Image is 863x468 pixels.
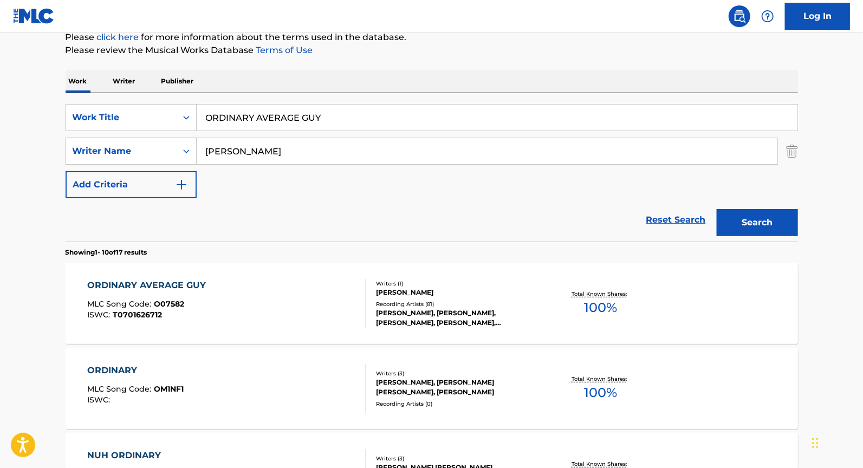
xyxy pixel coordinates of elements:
[154,384,184,394] span: OM1NF1
[110,70,139,93] p: Writer
[87,449,186,462] div: NUH ORDINARY
[13,8,55,24] img: MLC Logo
[66,44,798,57] p: Please review the Musical Works Database
[729,5,750,27] a: Public Search
[154,299,184,309] span: O07582
[73,111,170,124] div: Work Title
[66,248,147,257] p: Showing 1 - 10 of 17 results
[87,279,211,292] div: ORDINARY AVERAGE GUY
[376,308,540,328] div: [PERSON_NAME], [PERSON_NAME], [PERSON_NAME], [PERSON_NAME], [PERSON_NAME]
[66,31,798,44] p: Please for more information about the terms used in the database.
[87,395,113,405] span: ISWC :
[87,310,113,320] span: ISWC :
[572,460,630,468] p: Total Known Shares:
[66,171,197,198] button: Add Criteria
[785,3,850,30] a: Log In
[733,10,746,23] img: search
[158,70,197,93] p: Publisher
[786,138,798,165] img: Delete Criterion
[572,290,630,298] p: Total Known Shares:
[717,209,798,236] button: Search
[66,104,798,242] form: Search Form
[376,279,540,288] div: Writers ( 1 )
[376,378,540,397] div: [PERSON_NAME], [PERSON_NAME] [PERSON_NAME], [PERSON_NAME]
[175,178,188,191] img: 9d2ae6d4665cec9f34b9.svg
[73,145,170,158] div: Writer Name
[376,300,540,308] div: Recording Artists ( 81 )
[376,400,540,408] div: Recording Artists ( 0 )
[376,454,540,463] div: Writers ( 3 )
[87,299,154,309] span: MLC Song Code :
[809,416,863,468] iframe: Chat Widget
[812,427,819,459] div: Drag
[572,375,630,383] p: Total Known Shares:
[584,383,617,402] span: 100 %
[66,70,90,93] p: Work
[113,310,162,320] span: T0701626712
[376,369,540,378] div: Writers ( 3 )
[376,288,540,297] div: [PERSON_NAME]
[97,32,139,42] a: click here
[757,5,778,27] div: Help
[761,10,774,23] img: help
[87,384,154,394] span: MLC Song Code :
[66,348,798,429] a: ORDINARYMLC Song Code:OM1NF1ISWC:Writers (3)[PERSON_NAME], [PERSON_NAME] [PERSON_NAME], [PERSON_N...
[641,208,711,232] a: Reset Search
[254,45,313,55] a: Terms of Use
[87,364,184,377] div: ORDINARY
[584,298,617,317] span: 100 %
[66,263,798,344] a: ORDINARY AVERAGE GUYMLC Song Code:O07582ISWC:T0701626712Writers (1)[PERSON_NAME]Recording Artists...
